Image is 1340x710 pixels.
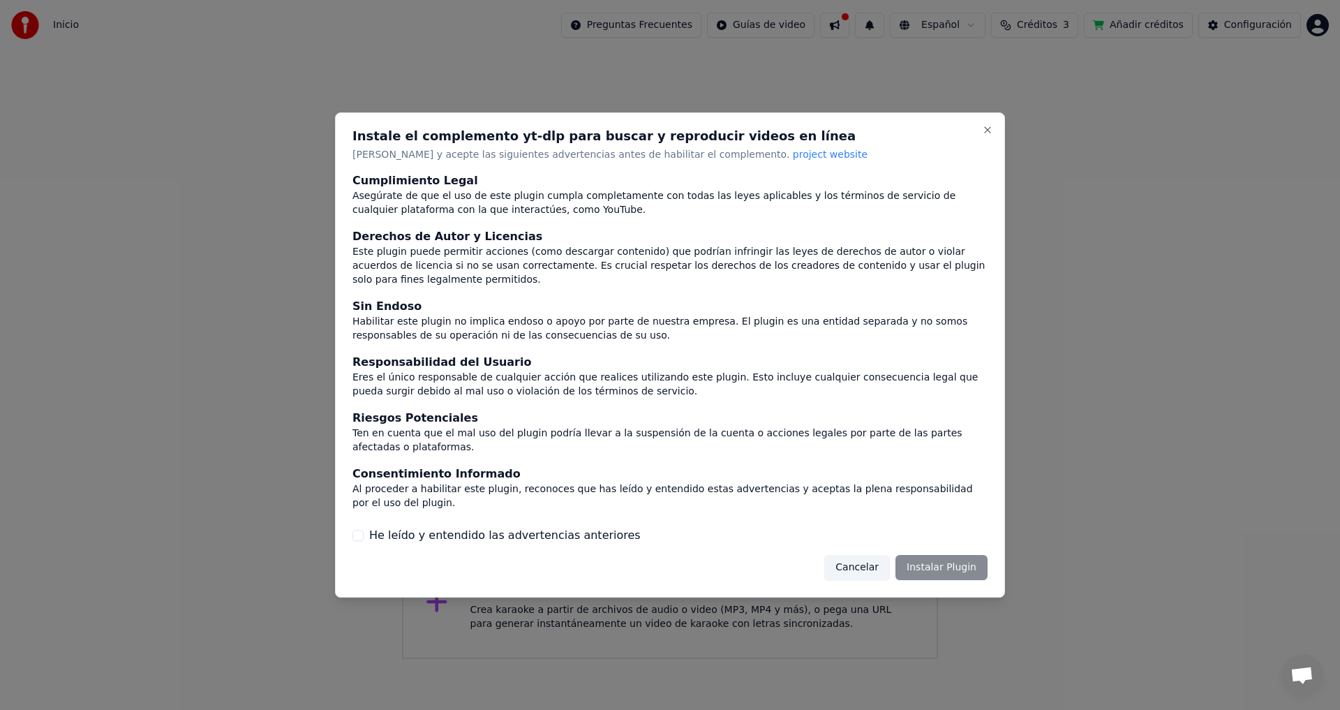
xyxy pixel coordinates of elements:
[793,149,868,160] span: project website
[352,190,988,218] div: Asegúrate de que el uso de este plugin cumpla completamente con todas las leyes aplicables y los ...
[352,229,988,246] div: Derechos de Autor y Licencias
[369,527,641,544] label: He leído y entendido las advertencias anteriores
[352,354,988,371] div: Responsabilidad del Usuario
[352,173,988,190] div: Cumplimiento Legal
[352,148,988,162] p: [PERSON_NAME] y acepte las siguientes advertencias antes de habilitar el complemento.
[352,466,988,482] div: Consentimiento Informado
[352,299,988,316] div: Sin Endoso
[352,371,988,399] div: Eres el único responsable de cualquier acción que realices utilizando este plugin. Esto incluye c...
[352,246,988,288] div: Este plugin puede permitir acciones (como descargar contenido) que podrían infringir las leyes de...
[352,427,988,454] div: Ten en cuenta que el mal uso del plugin podría llevar a la suspensión de la cuenta o acciones leg...
[352,130,988,142] h2: Instale el complemento yt-dlp para buscar y reproducir videos en línea
[352,316,988,343] div: Habilitar este plugin no implica endoso o apoyo por parte de nuestra empresa. El plugin es una en...
[824,555,890,580] button: Cancelar
[352,410,988,427] div: Riesgos Potenciales
[352,482,988,510] div: Al proceder a habilitar este plugin, reconoces que has leído y entendido estas advertencias y ace...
